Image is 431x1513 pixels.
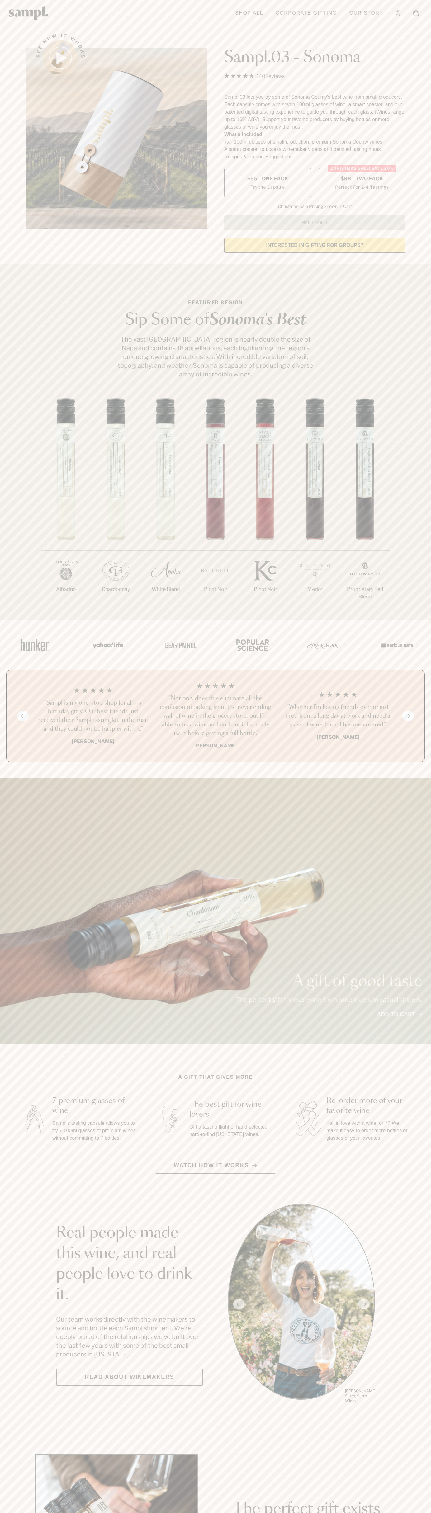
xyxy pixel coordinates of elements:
img: Artboard_3_0b291449-6e8c-4d07-b2c2-3f3601a19cd1_x450.png [305,632,343,658]
strong: What’s Included: [224,132,264,137]
h3: The best gift for wine lovers [189,1100,274,1119]
img: Sampl logo [9,6,49,20]
li: 3 / 4 [282,682,394,750]
em: Sonoma's Best [209,313,306,328]
a: Read about Winemakers [56,1369,203,1386]
img: Artboard_4_28b4d326-c26e-48f9-9c80-911f17d6414e_x450.png [233,632,270,658]
p: Merlot [290,586,340,593]
h1: Sampl.03 - Sonoma [224,48,405,67]
p: Proprietary Red Blend [340,586,390,601]
p: Featured Region [116,299,315,306]
p: Albarino [41,586,91,593]
h3: Re-order more of your favorite wine [326,1096,411,1116]
li: 2 / 7 [91,398,141,613]
button: Next slide [402,711,414,721]
h3: “Whether I'm having friends over or just tired from a long day at work and need a glass of wine, ... [282,703,394,729]
a: interested in gifting for groups? [224,238,405,253]
div: Christmas SALE! Save 20% [328,165,396,172]
li: 3 / 7 [141,398,191,613]
span: $88 - Two Pack [341,175,383,182]
a: Shop All [232,6,266,20]
li: 5 / 7 [240,398,290,613]
button: See how it works [43,40,78,75]
a: Add to cart [377,1010,422,1019]
small: Try the Capsule [250,184,285,190]
ul: carousel [228,1204,375,1404]
p: Our team works directly with the winemakers to source and bottle each Sampl shipment. We’re deepl... [56,1315,203,1359]
li: Christmas Sale Pricing Shown In Cart [275,204,355,209]
p: Gift a tasting flight of hand-selected, hard-to-find [US_STATE] wines. [189,1123,274,1138]
img: Artboard_5_7fdae55a-36fd-43f7-8bfd-f74a06a2878e_x450.png [161,632,198,658]
li: 7 / 7 [340,398,390,620]
p: Pinot Noir [240,586,290,593]
img: Artboard_6_04f9a106-072f-468a-bdd7-f11783b05722_x450.png [88,632,126,658]
p: The perfect gift for everyone from wine lovers to casual sippers. [236,995,422,1004]
small: Perfect For 2-4 Tastings [335,184,389,190]
h2: A gift that gives more [178,1073,253,1081]
div: Sampl.03 lets you try some of Sonoma County's best wine from small producers. Each capsule comes ... [224,93,405,131]
h3: “Sampl is my one-stop shop for all my birthday gifts! Our best friends just received their Sampl ... [37,699,149,733]
h2: Real people made this wine, and real people love to drink it. [56,1223,203,1305]
b: [PERSON_NAME] [317,734,359,740]
p: Sampl's tasting capsule allows you to try 7 100ml glasses of premium wines without committing to ... [52,1119,137,1142]
div: slide 1 [228,1204,375,1404]
h3: 7 premium glasses of wine [52,1096,137,1116]
h2: Sip Some of [116,313,315,328]
span: $55 - One Pack [247,175,288,182]
img: Artboard_1_c8cd28af-0030-4af1-819c-248e302c7f06_x450.png [16,632,54,658]
p: White Blend [141,586,191,593]
a: Our Story [346,6,386,20]
p: A gift of good taste [236,974,422,989]
li: 1 / 4 [37,682,149,750]
img: Sampl.03 - Sonoma [26,48,207,229]
button: Sold Out [224,215,405,230]
li: 7x - 100ml glasses of small production, premium Sonoma County wines [224,138,405,146]
p: [PERSON_NAME] Sutro, Sutro Wines [345,1388,375,1403]
span: Reviews [265,73,285,79]
button: Watch how it works [156,1157,275,1174]
div: 140Reviews [224,72,285,80]
img: Artboard_7_5b34974b-f019-449e-91fb-745f8d0877ee_x450.png [377,632,415,658]
li: 2 / 4 [159,682,272,750]
li: Recipes & Pairing Suggestions [224,153,405,161]
p: The vast [GEOGRAPHIC_DATA] region is nearly double the size of Napa and contains 18 appellations,... [116,335,315,379]
li: 1 / 7 [41,398,91,613]
li: A smart coaster to access winemaker videos and detailed tasting notes. [224,146,405,153]
h3: “Not only does this eliminate all the confusion of picking from the never ending wall of wine in ... [159,694,272,738]
button: Previous slide [17,711,29,721]
b: [PERSON_NAME] [72,738,114,744]
b: [PERSON_NAME] [194,743,237,749]
p: Pinot Noir [191,586,240,593]
p: Chardonnay [91,586,141,593]
span: 140 [257,73,265,79]
li: 4 / 7 [191,398,240,613]
a: Corporate Gifting [272,6,340,20]
li: 6 / 7 [290,398,340,613]
p: Fall in love with a wine, or 7? We make it easy to order more bottles or glasses of your favorites. [326,1119,411,1142]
